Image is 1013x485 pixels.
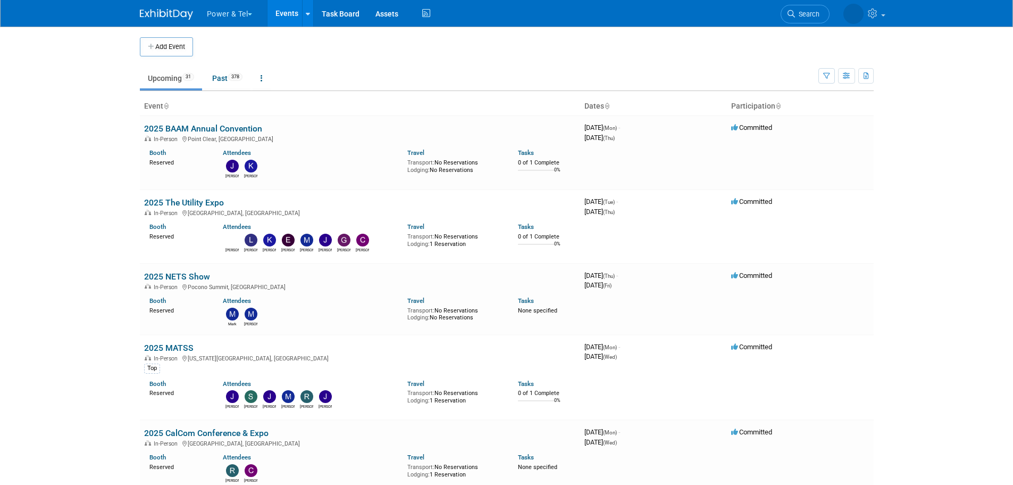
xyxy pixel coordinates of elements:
a: Tasks [518,380,534,388]
a: Attendees [223,149,251,157]
img: Rob Sanders [226,234,239,246]
img: Lydia Lott [245,234,257,246]
span: Committed [731,198,772,205]
td: 0% [554,241,560,256]
img: In-Person Event [145,136,151,141]
span: In-Person [154,210,181,217]
div: James Jones [225,172,239,179]
a: 2025 MATSS [144,343,194,353]
span: [DATE] [584,352,617,360]
div: Reserved [149,462,207,471]
a: Tasks [518,454,534,461]
span: [DATE] [584,208,615,216]
img: Robin Mayne [226,464,239,477]
a: Attendees [223,223,251,231]
div: Michael Mackeben [244,320,257,327]
span: Lodging: [407,397,430,404]
div: Point Clear, [GEOGRAPHIC_DATA] [144,134,576,143]
a: Tasks [518,223,534,231]
div: Jeff Danner [319,403,332,409]
span: In-Person [154,284,181,291]
th: Participation [727,97,874,116]
img: Melissa Seibring [843,4,864,24]
div: 0 of 1 Complete [518,159,576,167]
a: Booth [149,454,166,461]
img: In-Person Event [145,355,151,360]
div: Greg Heard [337,246,350,253]
img: Jeff Danner [319,390,332,403]
a: Sort by Participation Type [775,102,781,110]
a: 2025 BAAM Annual Convention [144,124,262,134]
div: Mike Kruszewski [300,246,313,253]
div: Jason Cook [319,246,332,253]
div: No Reservations 1 Reservation [407,462,502,478]
div: [GEOGRAPHIC_DATA], [GEOGRAPHIC_DATA] [144,208,576,217]
div: Lydia Lott [244,246,257,253]
img: ExhibitDay [140,9,193,20]
span: 31 [182,73,194,81]
span: Lodging: [407,314,430,321]
img: Mike Brems [282,390,295,403]
span: 378 [228,73,242,81]
span: Lodging: [407,471,430,478]
div: Chad Smith [244,477,257,483]
div: Kevin Wilkes [244,172,257,179]
span: Transport: [407,307,434,314]
div: No Reservations 1 Reservation [407,231,502,248]
div: Reserved [149,231,207,241]
span: (Mon) [603,344,617,350]
span: In-Person [154,355,181,362]
div: Mike Brems [281,403,295,409]
div: Reserved [149,388,207,397]
div: Top [144,364,160,373]
span: [DATE] [584,343,620,351]
span: (Thu) [603,273,615,279]
div: [US_STATE][GEOGRAPHIC_DATA], [GEOGRAPHIC_DATA] [144,354,576,362]
span: (Thu) [603,209,615,215]
a: Booth [149,380,166,388]
span: (Mon) [603,430,617,435]
span: Committed [731,272,772,280]
span: (Mon) [603,125,617,131]
img: Judd Bartley [226,390,239,403]
img: In-Person Event [145,210,151,215]
a: Attendees [223,454,251,461]
div: Edward Sudina [281,246,295,253]
a: 2025 NETS Show [144,272,210,282]
span: In-Person [154,136,181,143]
img: Ron Rafalzik [300,390,313,403]
span: (Fri) [603,283,612,289]
span: - [618,124,620,131]
div: No Reservations No Reservations [407,157,502,174]
span: [DATE] [584,134,615,142]
div: Chris Anderson [356,246,369,253]
div: Ron Rafalzik [300,403,313,409]
img: Kevin Wilkes [245,160,257,172]
a: Booth [149,297,166,305]
img: Mike Kruszewski [300,234,313,246]
th: Dates [580,97,727,116]
span: In-Person [154,440,181,447]
button: Add Event [140,37,193,56]
img: Scott Perkins [245,390,257,403]
span: - [618,428,620,436]
img: Michael Mackeben [245,308,257,320]
div: Robin Mayne [225,477,239,483]
div: Mark Monteleone [225,320,239,327]
a: Tasks [518,297,534,305]
span: Transport: [407,464,434,471]
span: (Wed) [603,440,617,446]
div: 0 of 1 Complete [518,390,576,397]
a: 2025 CalCom Conference & Expo [144,428,269,438]
a: Upcoming31 [140,68,202,88]
span: (Tue) [603,199,615,205]
span: - [616,272,618,280]
a: Travel [407,149,424,157]
a: Travel [407,223,424,231]
span: [DATE] [584,124,620,131]
a: Booth [149,149,166,157]
span: Transport: [407,159,434,166]
span: Committed [731,428,772,436]
span: Committed [731,124,772,131]
img: Greg Heard [338,234,350,246]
